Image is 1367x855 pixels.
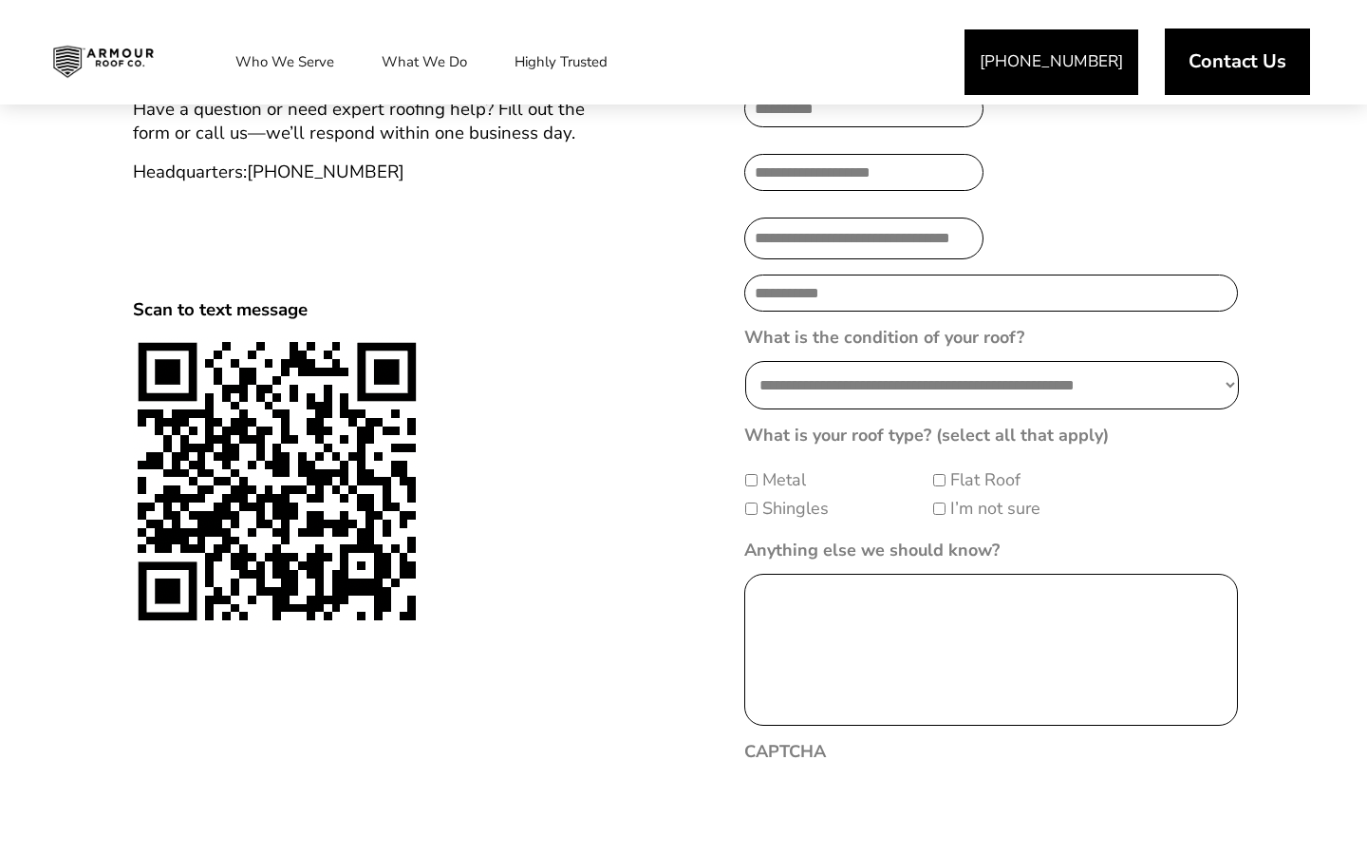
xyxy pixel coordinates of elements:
label: What is your roof type? (select all that apply) [744,425,1109,446]
span: Contact Us [1189,52,1286,71]
a: [PHONE_NUMBER] [247,160,404,184]
img: Industrial and Commercial Roofing Company | Armour Roof Co. [38,38,169,85]
label: Metal [762,467,806,493]
span: Have a question or need expert roofing help? Fill out the form or call us—we’ll respond within on... [133,97,585,145]
span: Scan to text message [133,297,308,322]
span: Headquarters: [133,160,404,184]
a: Contact Us [1165,28,1310,95]
label: Flat Roof [950,467,1021,493]
a: [PHONE_NUMBER] [964,29,1138,95]
a: What We Do [363,38,486,85]
label: What is the condition of your roof? [744,327,1024,349]
label: CAPTCHA [744,741,826,763]
label: Anything else we should know? [744,540,1000,561]
label: I’m not sure [950,496,1040,522]
iframe: reCAPTCHA [744,775,1033,849]
a: Who We Serve [216,38,353,85]
a: Highly Trusted [496,38,627,85]
label: Shingles [762,496,829,522]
